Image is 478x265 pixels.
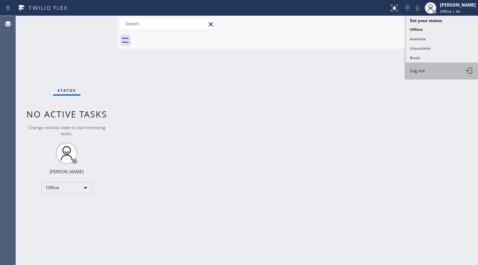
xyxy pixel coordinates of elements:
[440,2,476,8] div: [PERSON_NAME]
[41,182,92,194] div: Offline
[120,18,217,30] input: Search
[26,108,107,120] span: No active tasks
[412,3,423,13] button: Mute
[28,124,105,137] span: Change activity state to start receiving tasks.
[50,169,84,175] div: [PERSON_NAME]
[58,88,76,93] span: Status
[440,9,460,14] span: Offline | 4h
